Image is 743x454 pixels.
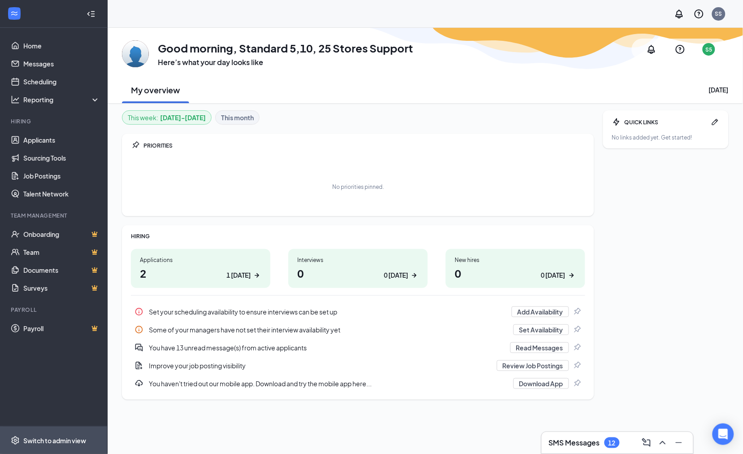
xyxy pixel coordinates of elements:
svg: QuestionInfo [675,44,686,55]
h2: My overview [131,84,180,96]
svg: Pin [131,141,140,150]
div: [DATE] [709,85,729,94]
div: No links added yet. Get started! [612,134,720,141]
button: Review Job Postings [497,360,569,371]
svg: ChevronUp [657,437,668,448]
img: Standard 5,10, 25 Stores Support [122,40,149,67]
a: Applications21 [DATE]ArrowRight [131,249,270,288]
h3: Here’s what your day looks like [158,57,413,67]
div: This week : [128,113,206,122]
button: Minimize [672,436,686,450]
div: You haven't tried out our mobile app. Download and try the mobile app here... [149,379,508,388]
svg: Info [135,307,143,316]
div: Set your scheduling availability to ensure interviews can be set up [149,307,506,316]
svg: ArrowRight [252,271,261,280]
div: You haven't tried out our mobile app. Download and try the mobile app here... [131,375,585,393]
div: QUICK LINKS [625,118,707,126]
h1: 0 [455,266,576,281]
svg: Pin [573,361,582,370]
div: HIRING [131,232,585,240]
a: Messages [23,55,100,73]
button: Read Messages [510,342,569,353]
div: 12 [608,439,616,447]
svg: Pin [573,379,582,388]
svg: DocumentAdd [135,361,143,370]
button: Add Availability [512,306,569,317]
div: Applications [140,256,261,264]
button: Set Availability [513,324,569,335]
a: PayrollCrown [23,319,100,337]
div: No priorities pinned. [332,183,384,191]
svg: QuestionInfo [694,9,704,19]
a: OnboardingCrown [23,225,100,243]
svg: Pin [573,343,582,352]
div: Improve your job posting visibility [131,357,585,375]
div: SS [715,10,722,17]
a: SurveysCrown [23,279,100,297]
div: 1 [DATE] [226,271,251,280]
b: This month [221,113,254,122]
svg: Collapse [87,9,96,18]
a: Interviews00 [DATE]ArrowRight [288,249,428,288]
a: Sourcing Tools [23,149,100,167]
h1: 2 [140,266,261,281]
svg: WorkstreamLogo [10,9,19,18]
div: Interviews [297,256,419,264]
svg: DoubleChatActive [135,343,143,352]
svg: Download [135,379,143,388]
button: Download App [513,378,569,389]
div: Hiring [11,118,98,125]
svg: Pen [711,118,720,127]
a: Applicants [23,131,100,149]
div: Some of your managers have not set their interview availability yet [131,321,585,339]
button: ComposeMessage [639,436,654,450]
b: [DATE] - [DATE] [160,113,206,122]
svg: Notifications [646,44,657,55]
a: DocumentsCrown [23,261,100,279]
div: New hires [455,256,576,264]
a: DownloadYou haven't tried out our mobile app. Download and try the mobile app here...Download AppPin [131,375,585,393]
svg: Bolt [612,118,621,127]
button: ChevronUp [656,436,670,450]
div: Some of your managers have not set their interview availability yet [149,325,508,334]
div: Payroll [11,306,98,314]
div: Team Management [11,212,98,219]
div: PRIORITIES [143,142,585,149]
a: New hires00 [DATE]ArrowRight [446,249,585,288]
svg: Pin [573,325,582,334]
svg: Notifications [674,9,685,19]
h1: Good morning, Standard 5,10, 25 Stores Support [158,40,413,56]
a: Scheduling [23,73,100,91]
a: Job Postings [23,167,100,185]
h1: 0 [297,266,419,281]
div: You have 13 unread message(s) from active applicants [149,343,505,352]
a: InfoSet your scheduling availability to ensure interviews can be set upAdd AvailabilityPin [131,303,585,321]
svg: Pin [573,307,582,316]
svg: Settings [11,436,20,445]
div: Improve your job posting visibility [149,361,491,370]
div: 0 [DATE] [541,271,565,280]
div: Set your scheduling availability to ensure interviews can be set up [131,303,585,321]
svg: Info [135,325,143,334]
a: DocumentAddImprove your job posting visibilityReview Job PostingsPin [131,357,585,375]
svg: ArrowRight [567,271,576,280]
svg: ArrowRight [410,271,419,280]
svg: Minimize [673,437,684,448]
div: Reporting [23,95,100,104]
div: Open Intercom Messenger [713,423,734,445]
div: You have 13 unread message(s) from active applicants [131,339,585,357]
div: 0 [DATE] [384,271,408,280]
h3: SMS Messages [549,438,600,448]
a: DoubleChatActiveYou have 13 unread message(s) from active applicantsRead MessagesPin [131,339,585,357]
svg: Analysis [11,95,20,104]
div: S5 [706,46,713,53]
a: TeamCrown [23,243,100,261]
svg: ComposeMessage [641,437,652,448]
div: Switch to admin view [23,436,86,445]
a: Talent Network [23,185,100,203]
a: Home [23,37,100,55]
a: InfoSome of your managers have not set their interview availability yetSet AvailabilityPin [131,321,585,339]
